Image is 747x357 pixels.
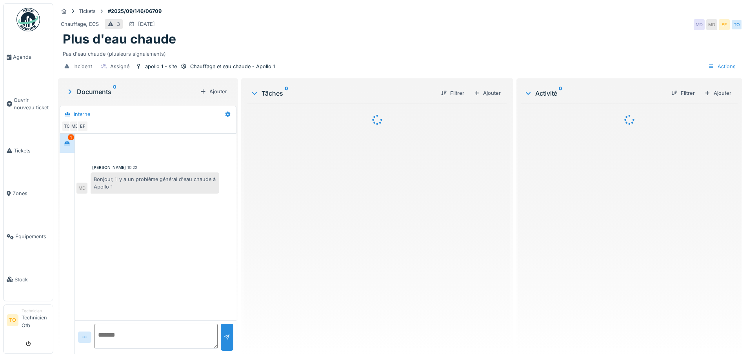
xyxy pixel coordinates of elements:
div: Ajouter [197,86,230,97]
div: Ajouter [701,88,734,98]
div: Tickets [79,7,96,15]
span: Tickets [14,147,50,154]
a: Agenda [4,36,53,79]
span: Stock [15,276,50,283]
div: EF [77,121,88,132]
span: Ouvrir nouveau ticket [14,96,50,111]
h1: Plus d'eau chaude [63,32,176,47]
div: MD [706,19,717,30]
a: Stock [4,258,53,301]
sup: 0 [113,87,116,96]
img: Badge_color-CXgf-gQk.svg [16,8,40,31]
span: Agenda [13,53,50,61]
div: [DATE] [138,20,155,28]
a: Zones [4,172,53,215]
div: Actions [705,61,739,72]
div: Interne [74,111,90,118]
div: Pas d'eau chaude (plusieurs signalements) [63,47,738,58]
div: Incident [73,63,92,70]
span: Zones [13,190,50,197]
div: [PERSON_NAME] [92,165,126,170]
div: Activité [524,89,665,98]
strong: #2025/09/146/06709 [105,7,165,15]
div: Chauffage et eau chaude - Apollo 1 [190,63,275,70]
sup: 0 [285,89,288,98]
div: Documents [66,87,197,96]
li: TO [7,314,18,326]
div: Technicien [22,308,50,314]
div: MD [694,19,705,30]
div: TO [731,19,742,30]
div: EF [719,19,730,30]
div: MD [69,121,80,132]
li: Technicien Otb [22,308,50,332]
sup: 0 [559,89,562,98]
div: TO [62,121,73,132]
div: Tâches [251,89,434,98]
a: TO TechnicienTechnicien Otb [7,308,50,334]
div: apollo 1 - site [145,63,177,70]
div: Assigné [110,63,129,70]
div: Filtrer [438,88,467,98]
div: Ajouter [471,88,504,98]
div: MD [76,183,87,194]
a: Équipements [4,215,53,258]
a: Ouvrir nouveau ticket [4,79,53,129]
a: Tickets [4,129,53,172]
div: 10:22 [127,165,137,170]
div: Filtrer [668,88,698,98]
div: 3 [117,20,120,28]
div: Chauffage, ECS [61,20,99,28]
div: 1 [68,134,74,140]
div: Bonjour, il y a un problème général d'eau chaude à Apollo 1 [91,172,219,194]
span: Équipements [15,233,50,240]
